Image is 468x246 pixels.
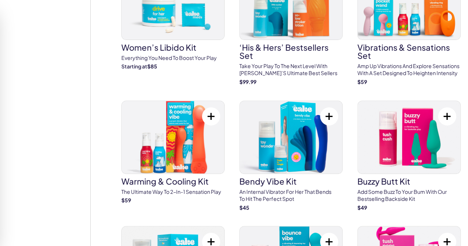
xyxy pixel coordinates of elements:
[357,177,461,185] h3: buzzy butt kit
[357,43,461,60] h3: Vibrations & Sensations Set
[239,101,343,212] a: Bendy Vibe KitBendy Vibe KitAn internal vibrator for her that bendsto hit the perfect spot$45
[121,43,225,51] h3: Women’s Libido Kit
[357,101,461,212] a: buzzy butt kitbuzzy butt kitAdd some buzz to your bum with our bestselling backside kit$49
[239,204,249,211] strong: $ 45
[357,204,367,211] strong: $ 49
[121,54,225,62] p: Everything you need to Boost Your Play
[240,101,342,173] img: Bendy Vibe Kit
[239,78,256,85] strong: $ 99.99
[239,63,343,77] p: Take your play to the next level with [PERSON_NAME]’s ultimate best sellers
[121,177,225,185] h3: Warming & Cooling Kit
[357,188,461,203] p: Add some buzz to your bum with our bestselling backside kit
[239,188,343,203] p: An internal vibrator for her that bends to hit the perfect spot
[121,197,131,203] strong: $ 59
[121,63,147,70] span: Starting at
[121,101,225,204] a: Warming & Cooling KitWarming & Cooling KitThe ultimate way to 2-in-1 sensation play$59
[358,101,460,173] img: buzzy butt kit
[357,63,461,77] p: Amp up vibrations and explore sensations with a set designed to heighten intensity
[357,78,367,85] strong: $ 59
[147,63,157,70] strong: $ 85
[239,43,343,60] h3: ‘His & Hers’ Bestsellers Set
[122,101,224,173] img: Warming & Cooling Kit
[239,177,343,185] h3: Bendy Vibe Kit
[121,188,225,196] p: The ultimate way to 2-in-1 sensation play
